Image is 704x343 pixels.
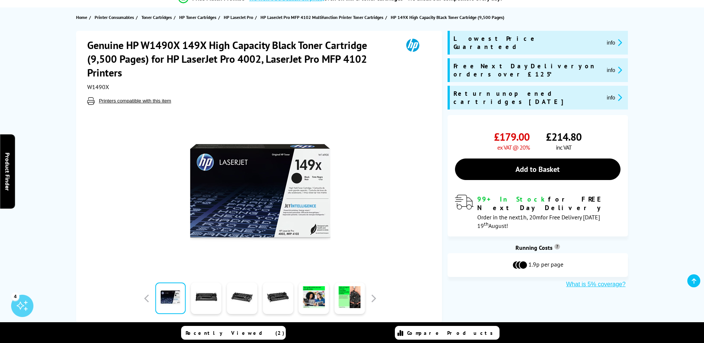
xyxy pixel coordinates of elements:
[4,153,11,191] span: Product Finder
[261,13,383,21] span: HP LaserJet Pro MFP 4102 Multifunction Printer Toner Cartridges
[448,244,628,251] div: Running Costs
[87,38,396,79] h1: Genuine HP W1490X 149X High Capacity Black Toner Cartridge (9,500 Pages) for HP LaserJet Pro 4002...
[453,89,601,106] span: Return unopened cartridges [DATE]
[179,13,218,21] a: HP Toner Cartridges
[546,130,582,144] span: £214.80
[261,13,385,21] a: HP LaserJet Pro MFP 4102 Multifunction Printer Toner Cartridges
[520,213,541,221] span: 1h, 20m
[554,244,560,249] sup: Cost per page
[396,38,430,52] img: HP
[407,330,497,336] span: Compare Products
[455,159,620,180] a: Add to Basket
[391,14,504,20] span: HP 149X High Capacity Black Toner Cartridge (9,500 Pages)
[477,213,600,229] span: Order in the next for Free Delivery [DATE] 19 August!
[455,195,620,229] div: modal_delivery
[556,144,572,151] span: inc VAT
[76,13,89,21] a: Home
[179,13,216,21] span: HP Toner Cartridges
[187,120,333,265] img: HP W1490X 149X High Capacity Black Toner Cartridge (9,500 Pages)
[87,83,109,91] span: W1490X
[494,130,530,144] span: £179.00
[186,330,285,336] span: Recently Viewed (2)
[605,66,624,74] button: promo-description
[497,144,530,151] span: ex VAT @ 20%
[95,13,134,21] span: Printer Consumables
[96,98,173,104] button: Printers compatible with this item
[224,13,255,21] a: HP LaserJet Pro
[181,326,286,340] a: Recently Viewed (2)
[141,13,174,21] a: Toner Cartridges
[141,13,172,21] span: Toner Cartridges
[477,195,620,212] div: for FREE Next Day Delivery
[224,13,253,21] span: HP LaserJet Pro
[453,62,601,78] span: Free Next Day Delivery on orders over £125*
[453,35,601,51] span: Lowest Price Guaranteed
[605,38,624,47] button: promo-description
[395,326,500,340] a: Compare Products
[11,292,19,300] div: 4
[605,93,624,102] button: promo-description
[76,13,87,21] span: Home
[528,261,563,269] span: 1.9p per page
[95,13,136,21] a: Printer Consumables
[477,195,548,203] span: 99+ In Stock
[564,281,628,288] button: What is 5% coverage?
[484,220,488,227] sup: th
